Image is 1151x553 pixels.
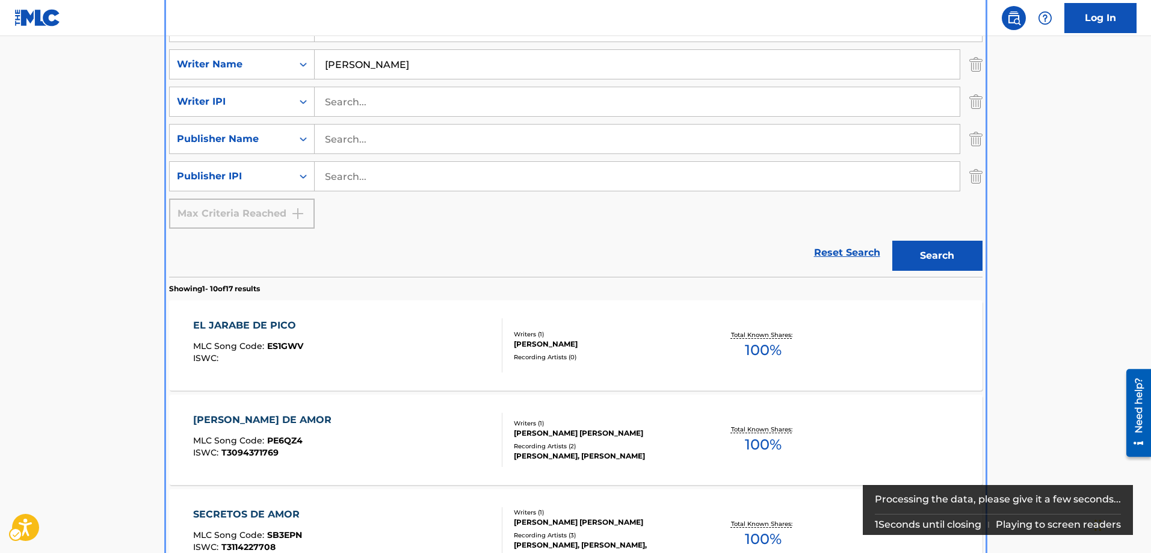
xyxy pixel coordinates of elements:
[169,12,983,277] form: Search Form
[745,434,782,456] span: 100 %
[14,9,61,26] img: MLC Logo
[745,339,782,361] span: 100 %
[292,87,314,116] div: On
[514,339,696,350] div: [PERSON_NAME]
[745,528,782,550] span: 100 %
[315,87,960,116] input: Search...
[169,300,983,391] a: EL JARABE DE PICOMLC Song Code:ES1GWVISWC:Writers (1)[PERSON_NAME]Recording Artists (0)Total Know...
[514,330,696,339] div: Writers ( 1 )
[1117,365,1151,462] iframe: Iframe | Resource Center
[193,447,221,458] span: ISWC :
[193,318,303,333] div: EL JARABE DE PICO
[292,125,314,153] div: On
[514,442,696,451] div: Recording Artists ( 2 )
[731,330,795,339] p: Total Known Shares:
[169,395,983,485] a: [PERSON_NAME] DE AMORMLC Song Code:PE6QZ4ISWC:T3094371769Writers (1)[PERSON_NAME] [PERSON_NAME]Re...
[177,169,285,184] div: Publisher IPI
[808,239,886,266] a: Reset Search
[514,531,696,540] div: Recording Artists ( 3 )
[221,447,279,458] span: T3094371769
[177,132,285,146] div: Publisher Name
[1064,3,1137,33] a: Log In
[169,283,260,294] p: Showing 1 - 10 of 17 results
[514,517,696,528] div: [PERSON_NAME] [PERSON_NAME]
[514,451,696,462] div: [PERSON_NAME], [PERSON_NAME]
[193,435,267,446] span: MLC Song Code :
[193,530,267,540] span: MLC Song Code :
[315,50,960,79] input: Search...
[315,162,960,191] input: Search...
[267,341,303,351] span: ES1GWV
[193,353,221,363] span: ISWC :
[892,241,983,271] button: Search
[292,50,314,79] div: On
[1038,11,1052,25] img: help
[193,542,221,552] span: ISWC :
[969,87,983,117] img: Delete Criterion
[514,353,696,362] div: Recording Artists ( 0 )
[514,428,696,439] div: [PERSON_NAME] [PERSON_NAME]
[315,125,960,153] input: Search...
[514,508,696,517] div: Writers ( 1 )
[193,413,338,427] div: [PERSON_NAME] DE AMOR
[969,124,983,154] img: Delete Criterion
[731,425,795,434] p: Total Known Shares:
[1007,11,1021,25] img: search
[731,519,795,528] p: Total Known Shares:
[969,161,983,191] img: Delete Criterion
[969,49,983,79] img: Delete Criterion
[514,419,696,428] div: Writers ( 1 )
[875,485,1121,514] div: Processing the data, please give it a few seconds...
[221,542,276,552] span: T3114227708
[193,341,267,351] span: MLC Song Code :
[875,519,878,530] span: 1
[267,530,302,540] span: SB3EPN
[193,507,306,522] div: SECRETOS DE AMOR
[177,57,285,72] div: Writer Name
[177,94,285,109] div: Writer IPI
[292,162,314,191] div: On
[267,435,303,446] span: PE6QZ4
